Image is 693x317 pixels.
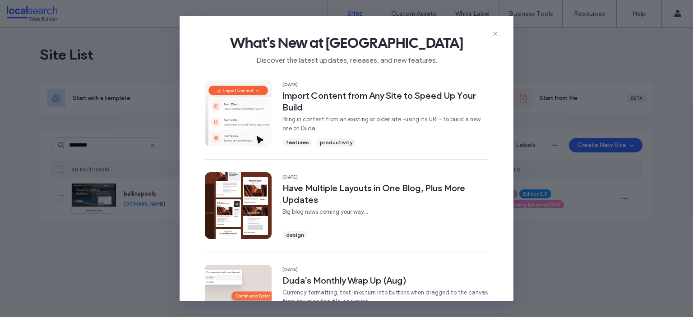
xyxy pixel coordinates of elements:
[282,174,488,180] span: [DATE]
[282,182,488,206] span: Have Multiple Layouts in One Blog, Plus More Updates
[320,138,352,147] span: productivity
[194,34,499,52] span: What's New at [GEOGRAPHIC_DATA]
[286,231,304,239] span: design
[194,52,499,65] span: Discover the latest updates, releases, and new features.
[282,90,488,113] span: Import Content from Any Site to Speed Up Your Build
[282,288,488,306] span: Currency formatting, text links turn into buttons when dragged to the canvas from an uploaded fil...
[282,207,488,216] span: Big blog news coming your way...
[282,115,488,133] span: Bring in content from an existing or older site -using its URL- to build a new one on Duda.
[282,82,488,88] span: [DATE]
[282,266,488,273] span: [DATE]
[282,275,488,286] span: Duda's Monthly Wrap Up (Aug)
[286,138,309,147] span: features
